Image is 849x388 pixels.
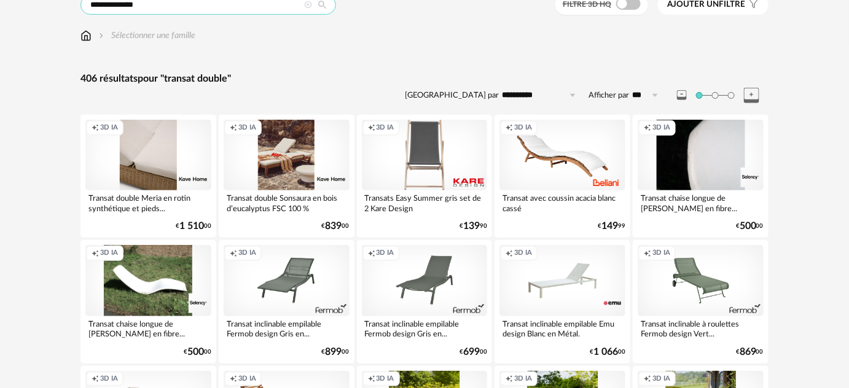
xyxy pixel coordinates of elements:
span: pour "transat double" [138,74,231,83]
span: Creation icon [230,249,237,258]
span: 839 [326,222,342,230]
div: Transat inclinable empilable Fermob design Gris en... [224,316,350,341]
span: 1 510 [179,222,204,230]
div: € 00 [590,348,625,356]
span: Creation icon [368,249,375,258]
div: € 99 [598,222,625,230]
span: 3D IA [100,249,118,258]
span: Creation icon [230,123,237,133]
div: Transat double Meria en rotin synthétique et pieds... [85,190,211,215]
span: Creation icon [644,374,651,384]
span: 3D IA [238,123,256,133]
span: Creation icon [644,123,651,133]
label: Afficher par [589,90,629,101]
span: Creation icon [368,374,375,384]
span: Creation icon [230,374,237,384]
div: € 00 [736,222,764,230]
a: Creation icon 3D IA Transat double Meria en rotin synthétique et pieds... €1 51000 [80,115,216,238]
div: € 00 [322,348,350,356]
div: € 00 [460,348,487,356]
div: Transat inclinable empilable Fermob design Gris en... [362,316,488,341]
div: Sélectionner une famille [96,29,195,42]
div: 406 résultats [80,72,769,85]
div: Transat chaise longue de [PERSON_NAME] en fibre... [638,190,764,215]
span: 1 066 [593,348,618,356]
span: 3D IA [377,374,394,384]
div: Transats Easy Summer gris set de 2 Kare Design [362,190,488,215]
span: Creation icon [644,249,651,258]
span: 139 [463,222,480,230]
span: 500 [187,348,204,356]
div: Transat chaise longue de [PERSON_NAME] en fibre... [85,316,211,341]
a: Creation icon 3D IA Transat avec coussin acacia blanc cassé €14999 [495,115,630,238]
a: Creation icon 3D IA Transat chaise longue de [PERSON_NAME] en fibre... €50000 [633,115,769,238]
span: 3D IA [238,374,256,384]
span: 3D IA [514,249,532,258]
span: 3D IA [100,123,118,133]
span: 3D IA [377,249,394,258]
div: Transat inclinable à roulettes Fermob design Vert... [638,316,764,341]
span: 3D IA [514,374,532,384]
span: 3D IA [652,123,670,133]
span: 699 [463,348,480,356]
span: 149 [601,222,618,230]
span: 3D IA [514,123,532,133]
span: 3D IA [377,123,394,133]
span: Creation icon [506,374,513,384]
div: Transat avec coussin acacia blanc cassé [499,190,625,215]
img: svg+xml;base64,PHN2ZyB3aWR0aD0iMTYiIGhlaWdodD0iMTciIHZpZXdCb3g9IjAgMCAxNiAxNyIgZmlsbD0ibm9uZSIgeG... [80,29,92,42]
div: € 00 [322,222,350,230]
span: Creation icon [92,123,99,133]
span: 3D IA [100,374,118,384]
span: Creation icon [92,249,99,258]
div: Transat double Sonsaura en bois d’eucalyptus FSC 100 % [224,190,350,215]
a: Creation icon 3D IA Transat inclinable empilable Emu design Blanc en Métal. €1 06600 [495,240,630,363]
div: € 00 [184,348,211,356]
div: € 00 [736,348,764,356]
img: svg+xml;base64,PHN2ZyB3aWR0aD0iMTYiIGhlaWdodD0iMTYiIHZpZXdCb3g9IjAgMCAxNiAxNiIgZmlsbD0ibm9uZSIgeG... [96,29,106,42]
label: [GEOGRAPHIC_DATA] par [405,90,499,101]
a: Creation icon 3D IA Transat chaise longue de [PERSON_NAME] en fibre... €50000 [80,240,216,363]
span: 899 [326,348,342,356]
span: Creation icon [506,249,513,258]
a: Creation icon 3D IA Transat inclinable empilable Fermob design Gris en... €69900 [357,240,493,363]
span: 869 [740,348,756,356]
div: € 00 [176,222,211,230]
span: 3D IA [238,249,256,258]
span: Creation icon [506,123,513,133]
span: 500 [740,222,756,230]
div: Transat inclinable empilable Emu design Blanc en Métal. [499,316,625,341]
span: 3D IA [652,249,670,258]
div: € 90 [460,222,487,230]
span: Creation icon [368,123,375,133]
a: Creation icon 3D IA Transat inclinable à roulettes Fermob design Vert... €86900 [633,240,769,363]
span: Creation icon [92,374,99,384]
span: 3D IA [652,374,670,384]
span: Filtre 3D HQ [563,1,611,8]
a: Creation icon 3D IA Transat inclinable empilable Fermob design Gris en... €89900 [219,240,354,363]
a: Creation icon 3D IA Transat double Sonsaura en bois d’eucalyptus FSC 100 % €83900 [219,115,354,238]
a: Creation icon 3D IA Transats Easy Summer gris set de 2 Kare Design €13990 [357,115,493,238]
